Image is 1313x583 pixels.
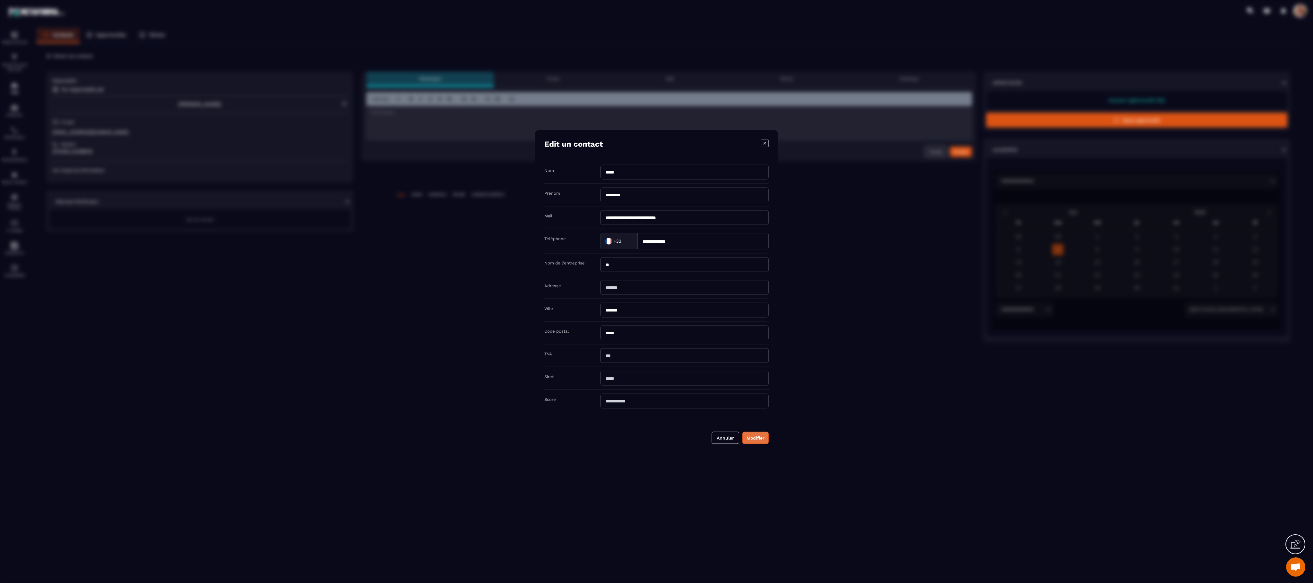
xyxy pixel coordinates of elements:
label: Prénom [544,190,560,195]
label: Mail [544,213,552,218]
label: Nom [544,168,554,173]
label: TVA [544,351,552,356]
label: Ville [544,306,553,311]
h4: Edit un contact [544,139,603,148]
label: Siret [544,374,554,379]
label: Téléphone [544,236,566,241]
label: Nom de l'entreprise [544,260,585,265]
label: Code postal [544,328,569,333]
span: +33 [614,238,621,244]
div: Search for option [600,233,637,249]
label: Adresse [544,283,561,288]
label: Score [544,397,556,401]
button: Modifier [742,432,769,444]
button: Annuler [712,432,739,444]
input: Search for option [623,236,631,246]
img: Country Flag [602,235,615,247]
div: Ouvrir le chat [1286,557,1305,577]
